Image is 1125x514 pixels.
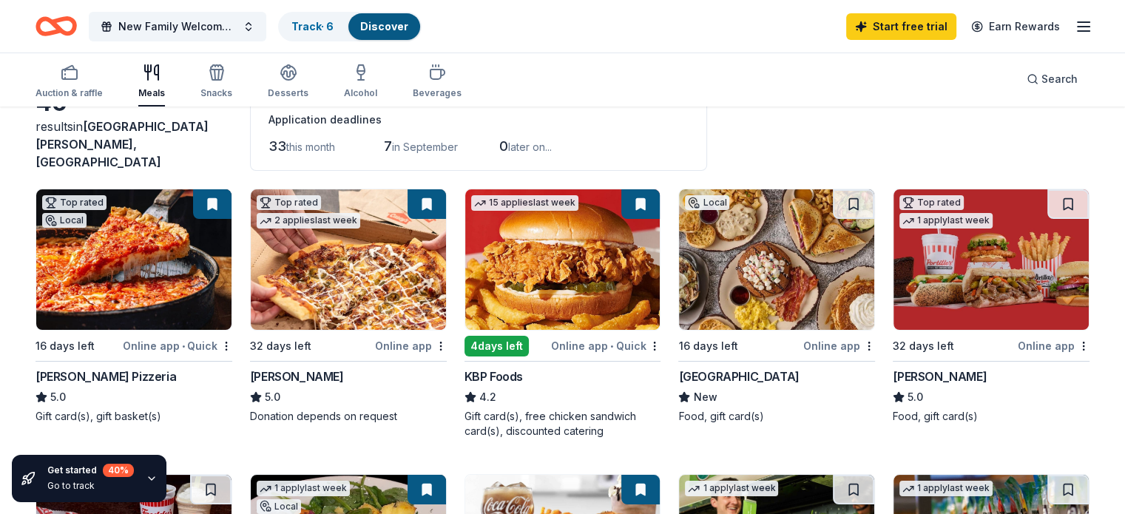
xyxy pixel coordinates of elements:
[893,409,1089,424] div: Food, gift card(s)
[36,87,103,99] div: Auction & raffle
[846,13,956,40] a: Start free trial
[36,58,103,106] button: Auction & raffle
[678,409,875,424] div: Food, gift card(s)
[678,368,799,385] div: [GEOGRAPHIC_DATA]
[678,337,737,355] div: 16 days left
[123,337,232,355] div: Online app Quick
[36,189,232,330] img: Image for Lou Malnati's Pizzeria
[465,189,661,330] img: Image for KBP Foods
[479,388,496,406] span: 4.2
[375,337,447,355] div: Online app
[908,388,923,406] span: 5.0
[257,499,301,514] div: Local
[685,481,778,496] div: 1 apply last week
[291,20,334,33] a: Track· 6
[250,189,447,424] a: Image for Casey'sTop rated2 applieslast week32 days leftOnline app[PERSON_NAME]5.0Donation depend...
[803,337,875,355] div: Online app
[893,368,987,385] div: [PERSON_NAME]
[610,340,613,352] span: •
[413,87,462,99] div: Beverages
[464,336,529,356] div: 4 days left
[464,189,661,439] a: Image for KBP Foods15 applieslast week4days leftOnline app•QuickKBP Foods4.2Gift card(s), free ch...
[36,119,209,169] span: [GEOGRAPHIC_DATA][PERSON_NAME], [GEOGRAPHIC_DATA]
[344,58,377,106] button: Alcohol
[413,58,462,106] button: Beverages
[899,213,993,229] div: 1 apply last week
[893,189,1089,330] img: Image for Portillo's
[251,189,446,330] img: Image for Casey's
[36,189,232,424] a: Image for Lou Malnati's PizzeriaTop ratedLocal16 days leftOnline app•Quick[PERSON_NAME] Pizzeria5...
[679,189,874,330] img: Image for Egg Harbor Cafe
[265,388,280,406] span: 5.0
[250,409,447,424] div: Donation depends on request
[42,195,107,210] div: Top rated
[138,58,165,106] button: Meals
[103,464,134,477] div: 40 %
[693,388,717,406] span: New
[268,138,286,154] span: 33
[899,481,993,496] div: 1 apply last week
[200,87,232,99] div: Snacks
[685,195,729,210] div: Local
[464,409,661,439] div: Gift card(s), free chicken sandwich card(s), discounted catering
[268,58,308,106] button: Desserts
[893,337,954,355] div: 32 days left
[678,189,875,424] a: Image for Egg Harbor CafeLocal16 days leftOnline app[GEOGRAPHIC_DATA]NewFood, gift card(s)
[286,141,335,153] span: this month
[257,213,360,229] div: 2 applies last week
[250,337,311,355] div: 32 days left
[899,195,964,210] div: Top rated
[464,368,523,385] div: KBP Foods
[36,9,77,44] a: Home
[1018,337,1089,355] div: Online app
[257,481,350,496] div: 1 apply last week
[138,87,165,99] div: Meals
[257,195,321,210] div: Top rated
[36,409,232,424] div: Gift card(s), gift basket(s)
[893,189,1089,424] a: Image for Portillo'sTop rated1 applylast week32 days leftOnline app[PERSON_NAME]5.0Food, gift car...
[962,13,1069,40] a: Earn Rewards
[392,141,458,153] span: in September
[1041,70,1078,88] span: Search
[36,118,232,171] div: results
[278,12,422,41] button: Track· 6Discover
[89,12,266,41] button: New Family Welcome Dinner
[36,119,209,169] span: in
[551,337,661,355] div: Online app Quick
[344,87,377,99] div: Alcohol
[268,87,308,99] div: Desserts
[508,141,552,153] span: later on...
[36,368,176,385] div: [PERSON_NAME] Pizzeria
[250,368,344,385] div: [PERSON_NAME]
[268,111,689,129] div: Application deadlines
[360,20,408,33] a: Discover
[47,480,134,492] div: Go to track
[50,388,66,406] span: 5.0
[384,138,392,154] span: 7
[182,340,185,352] span: •
[42,213,87,228] div: Local
[499,138,508,154] span: 0
[36,337,95,355] div: 16 days left
[1015,64,1089,94] button: Search
[118,18,237,35] span: New Family Welcome Dinner
[471,195,578,211] div: 15 applies last week
[200,58,232,106] button: Snacks
[47,464,134,477] div: Get started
